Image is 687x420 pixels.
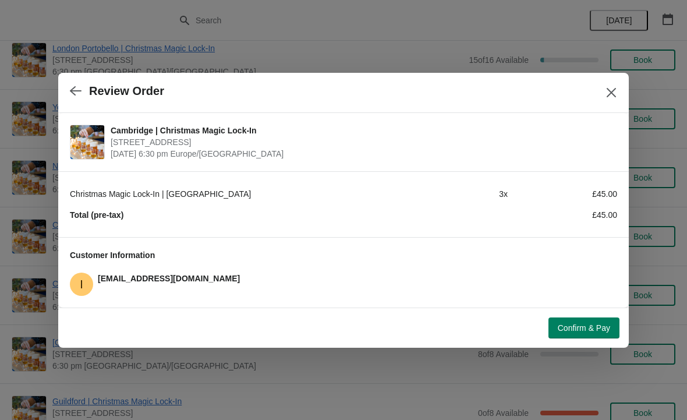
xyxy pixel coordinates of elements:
div: Christmas Magic Lock-In | [GEOGRAPHIC_DATA] [70,188,398,200]
span: Customer Information [70,250,155,260]
span: Confirm & Pay [558,323,610,333]
button: Confirm & Pay [548,317,619,338]
button: Close [601,82,622,103]
span: Isobel.c.heal@gmail.com [70,273,93,296]
text: I [80,278,83,291]
h2: Review Order [89,84,164,98]
span: [EMAIL_ADDRESS][DOMAIN_NAME] [98,274,240,283]
span: Cambridge | Christmas Magic Lock-In [111,125,611,136]
div: £45.00 [508,188,617,200]
span: [STREET_ADDRESS] [111,136,611,148]
div: £45.00 [508,209,617,221]
div: 3 x [398,188,508,200]
img: Cambridge | Christmas Magic Lock-In | 8-9 Green Street, Cambridge, CB2 3JU | November 13 | 6:30 p... [70,125,104,159]
strong: Total (pre-tax) [70,210,123,220]
span: [DATE] 6:30 pm Europe/[GEOGRAPHIC_DATA] [111,148,611,160]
